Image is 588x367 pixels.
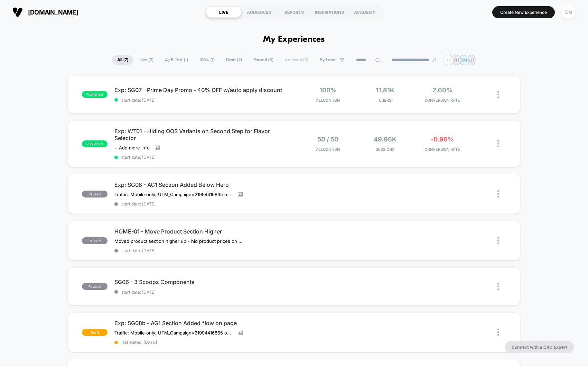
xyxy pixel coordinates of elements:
p: CH [453,57,459,63]
span: Allocation [316,147,340,152]
span: Traffic: Mobile only; UTM_Campaign=21994416865 only [114,192,233,197]
span: draft [82,329,108,336]
span: published [82,91,108,98]
div: AUDIENCES [241,7,277,18]
span: 2.60% [432,86,452,94]
span: Sessions [358,147,412,152]
p: DM [460,57,467,63]
span: start date: [DATE] [114,201,294,207]
span: SG06 - 3 Scoops Components [114,278,294,285]
span: Traffic: Mobile only; UTM_Campaign=21994416865 only [114,330,233,336]
span: Moved product section higher up - hid product prices on cards [114,238,243,244]
span: 100% ( 1 ) [194,55,220,65]
span: 49.96k [374,136,396,143]
button: [DOMAIN_NAME] [10,7,80,18]
button: Create New Experience [492,6,555,18]
span: Exp: WT01 - Hiding OOS Variants on Second Step for Flavor Selector [114,128,294,141]
span: 50 / 50 [317,136,338,143]
div: DM [562,6,576,19]
h1: My Experiences [263,35,325,45]
button: DM [560,5,578,19]
img: close [497,237,499,244]
span: Draft ( 2 ) [221,55,247,65]
span: Live ( 2 ) [134,55,159,65]
div: LIVE [206,7,241,18]
span: CONVERSION RATE [416,147,469,152]
span: Allocation [316,98,340,103]
span: paused [82,237,108,244]
img: close [497,283,499,290]
div: INSPIRATIONS [312,7,347,18]
span: last edited: [DATE] [114,340,294,345]
span: Users [358,98,412,103]
span: Exp: SG07 - Prime Day Promo - 40% OFF w/auto apply discount [114,86,294,93]
span: 11.81k [376,86,394,94]
span: All ( 7 ) [112,55,133,65]
span: CONVERSION RATE [416,98,469,103]
span: paused [82,283,108,290]
span: HOME-01 - Move Product Section Higher [114,228,294,235]
div: ACADEMY [347,7,382,18]
span: paused [82,191,108,198]
span: published [82,140,108,147]
span: [DOMAIN_NAME] [28,9,78,16]
img: close [497,91,499,98]
div: + 1 [444,55,454,65]
span: -0.96% [431,136,454,143]
img: Visually logo [12,7,23,17]
div: REPORTS [277,7,312,18]
img: close [497,329,499,336]
span: By Label [320,57,336,63]
span: start date: [DATE] [114,155,294,160]
span: 100% [319,86,337,94]
span: start date: [DATE] [114,248,294,253]
span: start date: [DATE] [114,290,294,295]
span: Paused ( 3 ) [248,55,279,65]
button: Connect with a CRO Expert [505,341,574,353]
span: A/B Test ( 1 ) [160,55,193,65]
span: start date: [DATE] [114,98,294,103]
span: Exp: SG08b - AG1 Section Added *low on page [114,320,294,327]
img: close [497,190,499,198]
span: + Add more info [114,145,150,150]
img: close [497,140,499,147]
img: end [432,58,436,62]
span: Exp: SG08 - AG1 Section Added Below Hero [114,181,294,188]
p: LH [468,57,474,63]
